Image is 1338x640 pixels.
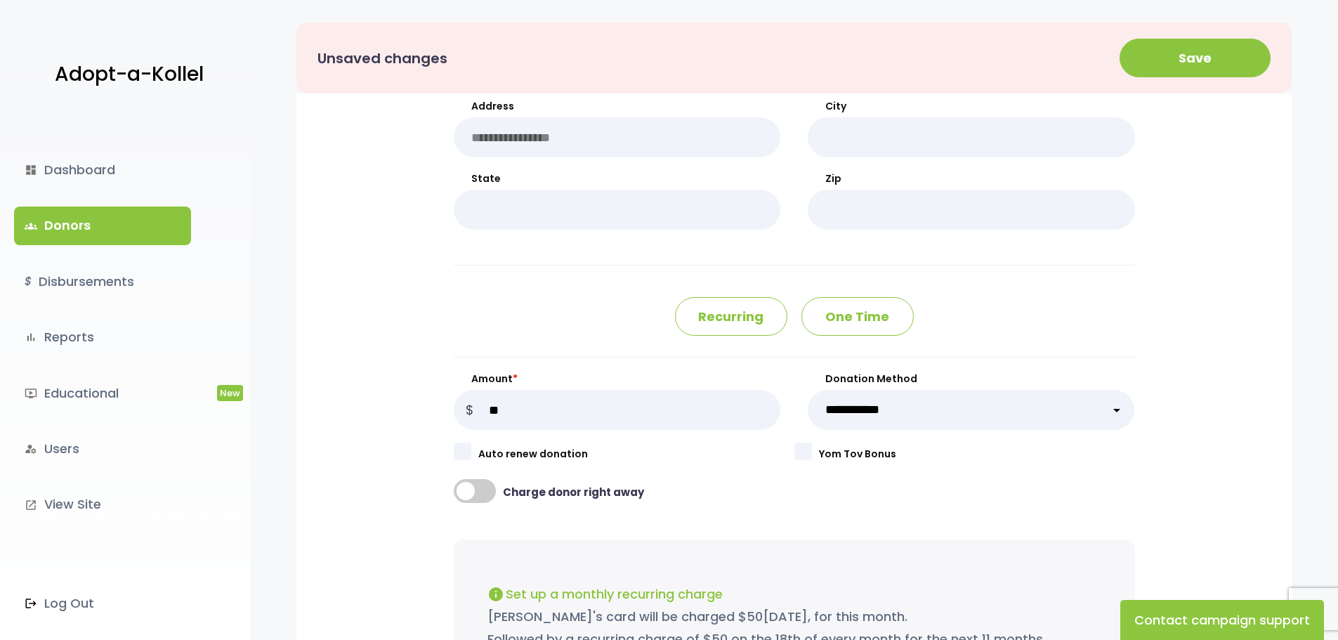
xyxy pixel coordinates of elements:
[819,447,1135,462] label: Yom Tov Bonus
[14,585,191,622] a: Log Out
[14,318,191,356] a: bar_chartReports
[808,372,1135,386] label: Donation Method
[14,263,191,301] a: $Disbursements
[801,297,914,336] p: One Time
[14,207,191,244] a: groupsDonors
[1120,39,1271,77] button: Save
[25,387,37,400] i: ondemand_video
[25,164,37,176] i: dashboard
[487,606,1101,628] p: [PERSON_NAME]'s card will be charged $ [DATE], for this month.
[487,582,1101,606] p: Set up a monthly recurring charge
[14,430,191,468] a: manage_accountsUsers
[454,390,485,430] p: $
[14,151,191,189] a: dashboardDashboard
[14,485,191,523] a: launchView Site
[25,331,37,344] i: bar_chart
[48,41,204,109] a: Adopt-a-Kollel
[14,374,191,412] a: ondemand_videoEducationalNew
[217,385,243,401] span: New
[808,99,1135,114] label: City
[25,220,37,233] span: groups
[1120,600,1324,640] button: Contact campaign support
[317,46,447,71] p: Unsaved changes
[25,443,37,455] i: manage_accounts
[747,608,763,625] span: 50
[454,99,781,114] label: Address
[478,447,794,462] label: Auto renew donation
[25,499,37,511] i: launch
[55,57,204,92] p: Adopt-a-Kollel
[487,586,504,603] i: info
[808,171,1135,186] label: Zip
[503,485,644,501] b: Charge donor right away
[454,171,781,186] label: State
[675,297,787,336] p: Recurring
[454,372,781,386] label: Amount
[25,272,32,292] i: $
